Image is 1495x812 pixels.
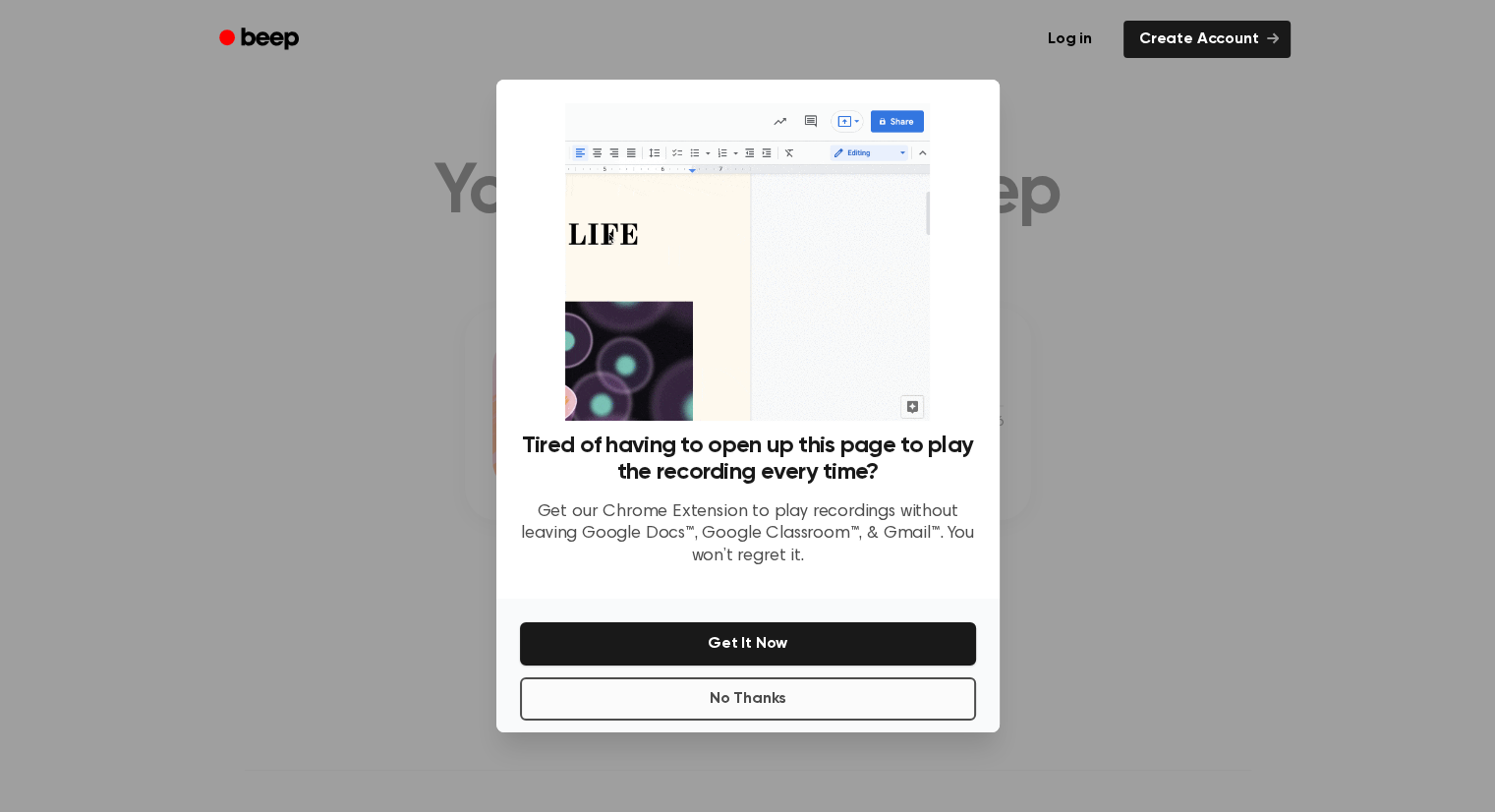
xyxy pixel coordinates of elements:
[205,21,316,59] a: Beep
[1028,17,1112,62] a: Log in
[1123,21,1291,58] a: Create Account
[520,501,976,568] p: Get our Chrome Extension to play recordings without leaving Google Docs™, Google Classroom™, & Gm...
[520,622,976,666] button: Get It Now
[520,433,976,486] h3: Tired of having to open up this page to play the recording every time?
[520,677,976,721] button: No Thanks
[565,103,930,421] img: Beep extension in action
